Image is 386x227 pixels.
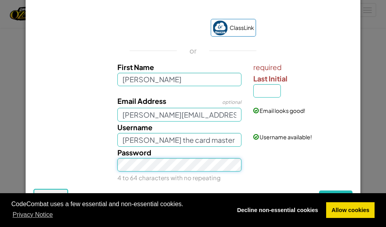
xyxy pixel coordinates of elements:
[222,99,241,105] span: optional
[213,20,228,35] img: classlink-logo-small.png
[117,148,151,157] span: Password
[117,174,221,181] small: 4 to 64 characters with no repeating
[11,199,226,221] span: CodeCombat uses a few essential and non-essential cookies.
[326,202,375,218] a: allow cookies
[11,209,54,221] a: learn more about cookies
[117,63,154,72] span: First Name
[117,96,166,105] span: Email Address
[33,189,68,209] button: Back
[319,190,353,209] button: Next
[230,22,254,33] span: ClassLink
[260,133,312,140] span: Username available!
[260,107,305,114] span: Email looks good!
[253,61,351,73] span: required
[189,46,197,55] p: or
[232,202,323,218] a: deny cookies
[117,123,152,132] span: Username
[253,74,288,83] span: Last Initial
[126,20,207,37] iframe: Sign in with Google Button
